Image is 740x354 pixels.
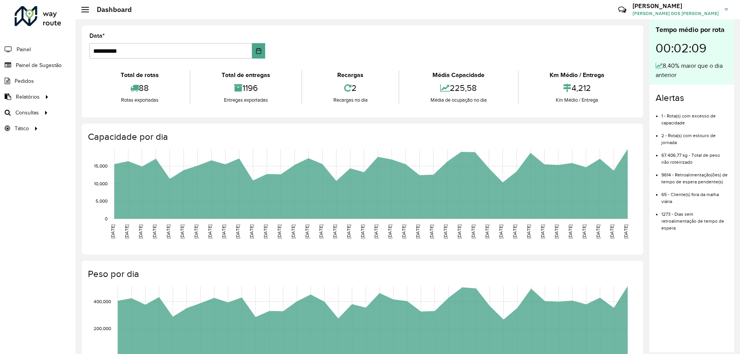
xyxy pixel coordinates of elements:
[554,225,559,238] text: [DATE]
[152,225,157,238] text: [DATE]
[88,268,636,280] h4: Peso por dia
[15,77,34,85] span: Pedidos
[632,10,719,17] span: [PERSON_NAME] DOS [PERSON_NAME]
[180,225,185,238] text: [DATE]
[429,225,434,238] text: [DATE]
[16,93,40,101] span: Relatórios
[89,31,105,40] label: Data
[332,225,337,238] text: [DATE]
[656,35,728,61] div: 00:02:09
[94,163,108,168] text: 15,000
[471,225,476,238] text: [DATE]
[249,225,254,238] text: [DATE]
[318,225,323,238] text: [DATE]
[94,299,111,304] text: 400,000
[94,181,108,186] text: 10,000
[661,146,728,166] li: 67.406,77 kg - Total de peso não roteirizado
[614,2,631,18] a: Contato Rápido
[373,225,378,238] text: [DATE]
[457,225,462,238] text: [DATE]
[221,225,226,238] text: [DATE]
[17,45,31,54] span: Painel
[166,225,171,238] text: [DATE]
[207,225,212,238] text: [DATE]
[91,70,188,80] div: Total de rotas
[623,225,628,238] text: [DATE]
[192,70,299,80] div: Total de entregas
[401,80,516,96] div: 225,58
[15,109,39,117] span: Consultas
[192,80,299,96] div: 1196
[304,225,309,238] text: [DATE]
[138,225,143,238] text: [DATE]
[192,96,299,104] div: Entregas exportadas
[656,61,728,80] div: 8,40% maior que o dia anterior
[526,225,531,238] text: [DATE]
[661,185,728,205] li: 65 - Cliente(s) fora da malha viária
[304,96,397,104] div: Recargas no dia
[443,225,448,238] text: [DATE]
[16,61,62,69] span: Painel de Sugestão
[89,5,132,14] h2: Dashboard
[277,225,282,238] text: [DATE]
[91,80,188,96] div: 88
[91,96,188,104] div: Rotas exportadas
[582,225,587,238] text: [DATE]
[661,166,728,185] li: 9614 - Retroalimentação(ões) de tempo de espera pendente(s)
[521,80,634,96] div: 4,212
[124,225,129,238] text: [DATE]
[540,225,545,238] text: [DATE]
[595,225,600,238] text: [DATE]
[401,225,406,238] text: [DATE]
[263,225,268,238] text: [DATE]
[632,2,719,10] h3: [PERSON_NAME]
[88,131,636,143] h4: Capacidade por dia
[304,70,397,80] div: Recargas
[415,225,420,238] text: [DATE]
[105,216,108,221] text: 0
[94,326,111,331] text: 200,000
[521,70,634,80] div: Km Médio / Entrega
[15,124,29,133] span: Tático
[291,225,296,238] text: [DATE]
[512,225,517,238] text: [DATE]
[346,225,351,238] text: [DATE]
[609,225,614,238] text: [DATE]
[252,43,266,59] button: Choose Date
[498,225,503,238] text: [DATE]
[235,225,240,238] text: [DATE]
[661,126,728,146] li: 2 - Rota(s) com estouro de jornada
[360,225,365,238] text: [DATE]
[521,96,634,104] div: Km Médio / Entrega
[484,225,489,238] text: [DATE]
[401,70,516,80] div: Média Capacidade
[193,225,198,238] text: [DATE]
[656,92,728,104] h4: Alertas
[96,199,108,204] text: 5,000
[661,107,728,126] li: 1 - Rota(s) com excesso de capacidade
[568,225,573,238] text: [DATE]
[110,225,115,238] text: [DATE]
[661,205,728,232] li: 1273 - Dias sem retroalimentação de tempo de espera
[304,80,397,96] div: 2
[387,225,392,238] text: [DATE]
[656,25,728,35] div: Tempo médio por rota
[401,96,516,104] div: Média de ocupação no dia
